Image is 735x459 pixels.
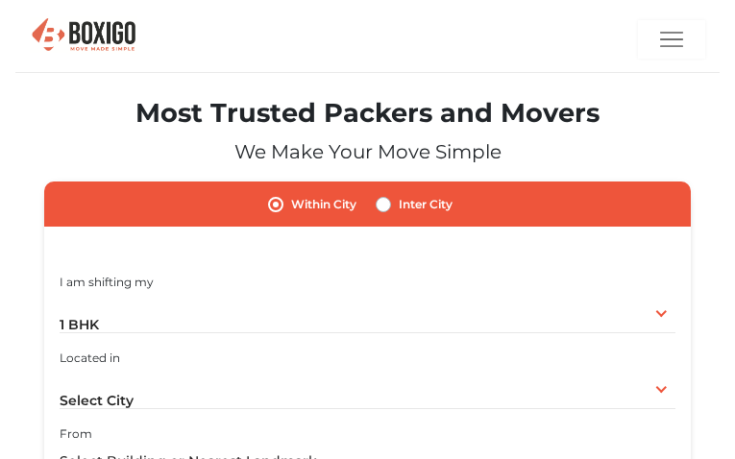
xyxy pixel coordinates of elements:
[60,274,154,291] label: I am shifting my
[30,98,706,130] h1: Most Trusted Packers and Movers
[660,28,683,51] img: menu
[60,316,99,333] span: 1 BHK
[60,350,120,367] label: Located in
[60,425,92,443] label: From
[291,193,356,216] label: Within City
[60,392,134,409] span: Select City
[399,193,453,216] label: Inter City
[30,137,706,166] p: We Make Your Move Simple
